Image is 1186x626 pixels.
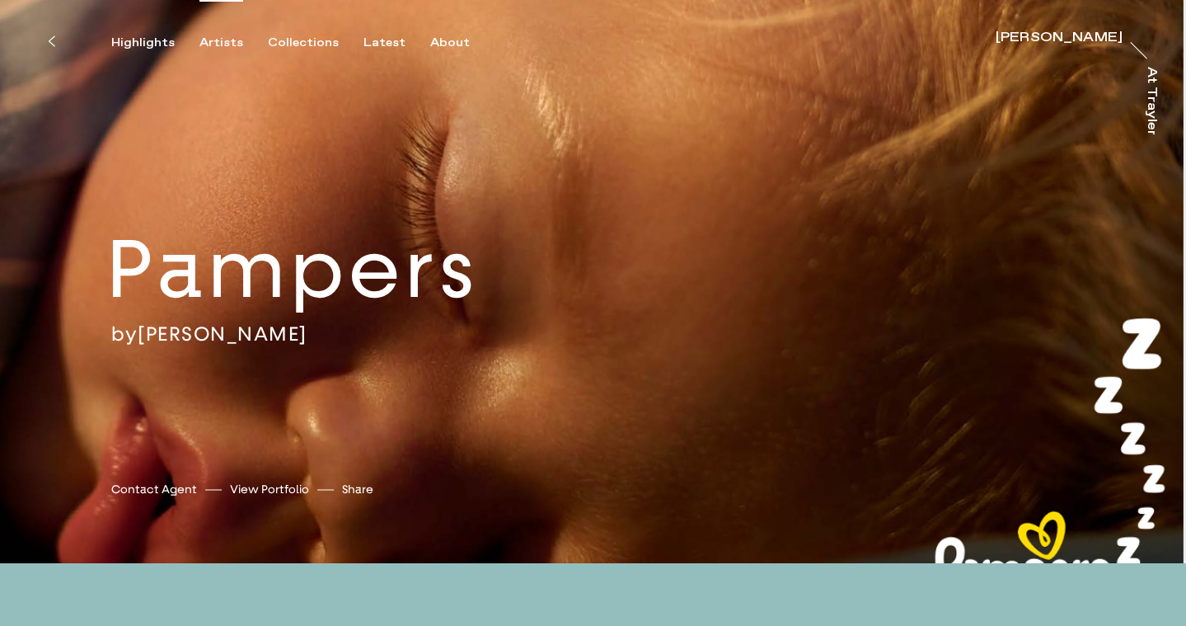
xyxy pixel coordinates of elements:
[1145,67,1158,137] div: At Trayler
[230,481,309,498] a: View Portfolio
[996,31,1123,48] a: [PERSON_NAME]
[342,478,373,501] button: Share
[199,35,243,50] div: Artists
[363,35,430,50] button: Latest
[199,35,268,50] button: Artists
[430,35,470,50] div: About
[363,35,405,50] div: Latest
[111,481,197,498] a: Contact Agent
[106,218,590,321] h2: Pampers
[111,35,175,50] div: Highlights
[111,35,199,50] button: Highlights
[138,321,307,346] a: [PERSON_NAME]
[268,35,363,50] button: Collections
[268,35,339,50] div: Collections
[111,321,138,346] span: by
[1141,67,1158,134] a: At Trayler
[430,35,495,50] button: About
